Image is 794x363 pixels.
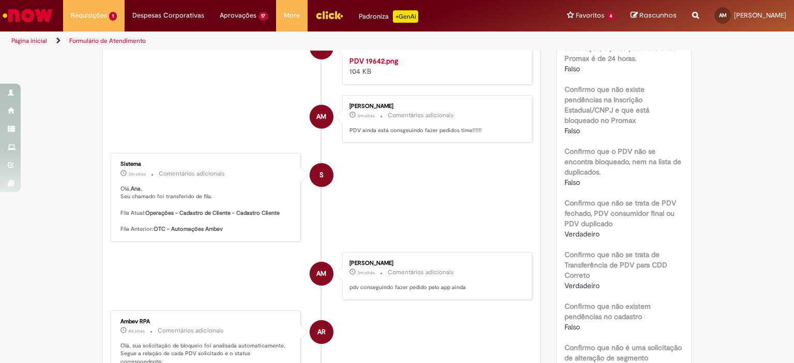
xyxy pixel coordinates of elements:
[564,178,580,187] span: Falso
[359,10,418,23] div: Padroniza
[564,64,580,73] span: Falso
[132,10,204,21] span: Despesas Corporativas
[284,10,300,21] span: More
[393,10,418,23] p: +GenAi
[258,12,269,21] span: 17
[564,23,676,63] b: Estou ciente que após o encerramento do chamado de Reativação, o prazo para refletir no Promax é ...
[317,320,326,344] span: AR
[158,326,224,335] small: Comentários adicionais
[220,10,256,21] span: Aprovações
[631,11,677,21] a: Rascunhos
[564,250,667,280] b: Confirmo que não se trata de Transferência de PDV para CDD Correto
[564,281,600,290] span: Verdadeiro
[310,262,333,286] div: Ana Beatriz Muniz De Freitas Miotto
[357,113,375,119] span: 3m atrás
[357,270,375,276] time: 29/09/2025 17:36:31
[316,104,326,129] span: AM
[310,320,333,344] div: Ambev RPA
[719,12,727,19] span: AM
[564,229,600,239] span: Verdadeiro
[315,7,343,23] img: click_logo_yellow_360x200.png
[388,268,454,277] small: Comentários adicionais
[69,37,146,45] a: Formulário de Atendimento
[564,85,649,125] b: Confirmo que não existe pendências na Inscrição Estadual/CNPJ e que está bloqueado no Promax
[145,209,280,217] b: Operações - Cadastro de Cliente - Cadastro Cliente
[564,147,681,177] b: Confirmo que o PDV não se encontra bloqueado, nem na lista de duplicados.
[159,169,225,178] small: Comentários adicionais
[349,283,522,292] p: pdv conseguindo fazer pedido pelo app ainda
[128,171,146,177] time: 29/09/2025 17:36:34
[120,319,293,325] div: Ambev RPA
[109,12,117,21] span: 1
[349,56,398,66] a: PDV 19642.png
[71,10,107,21] span: Requisições
[564,302,651,321] b: Confirmo que não existem pendências no cadastro
[734,11,786,20] span: [PERSON_NAME]
[310,163,333,187] div: System
[349,103,522,109] div: [PERSON_NAME]
[564,322,580,332] span: Falso
[576,10,604,21] span: Favoritos
[357,113,375,119] time: 29/09/2025 17:36:50
[128,328,145,334] time: 26/09/2025 10:10:25
[349,56,522,76] div: 104 KB
[606,12,615,21] span: 4
[154,225,223,233] b: OTC - Automações Ambev
[120,161,293,167] div: Sistema
[564,126,580,135] span: Falso
[310,105,333,129] div: Ana Beatriz Muniz De Freitas Miotto
[349,127,522,135] p: PDV ainda está consgeuindo fazer pedidos time!!!!!!
[1,5,54,26] img: ServiceNow
[639,10,677,20] span: Rascunhos
[349,260,522,266] div: [PERSON_NAME]
[316,261,326,286] span: AM
[388,111,454,120] small: Comentários adicionais
[8,31,522,51] ul: Trilhas de página
[11,37,47,45] a: Página inicial
[564,343,682,362] b: Confirmo que não é uma solicitação de alteração de segmento
[120,185,293,233] p: Olá, , Seu chamado foi transferido de fila. Fila Atual: Fila Anterior:
[128,171,146,177] span: 3m atrás
[128,328,145,334] span: 4d atrás
[564,198,676,228] b: Confirmo que não se trata de PDV fechado, PDV consumidor final ou PDV duplicado
[319,163,324,187] span: S
[357,270,375,276] span: 3m atrás
[131,185,141,193] b: Ana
